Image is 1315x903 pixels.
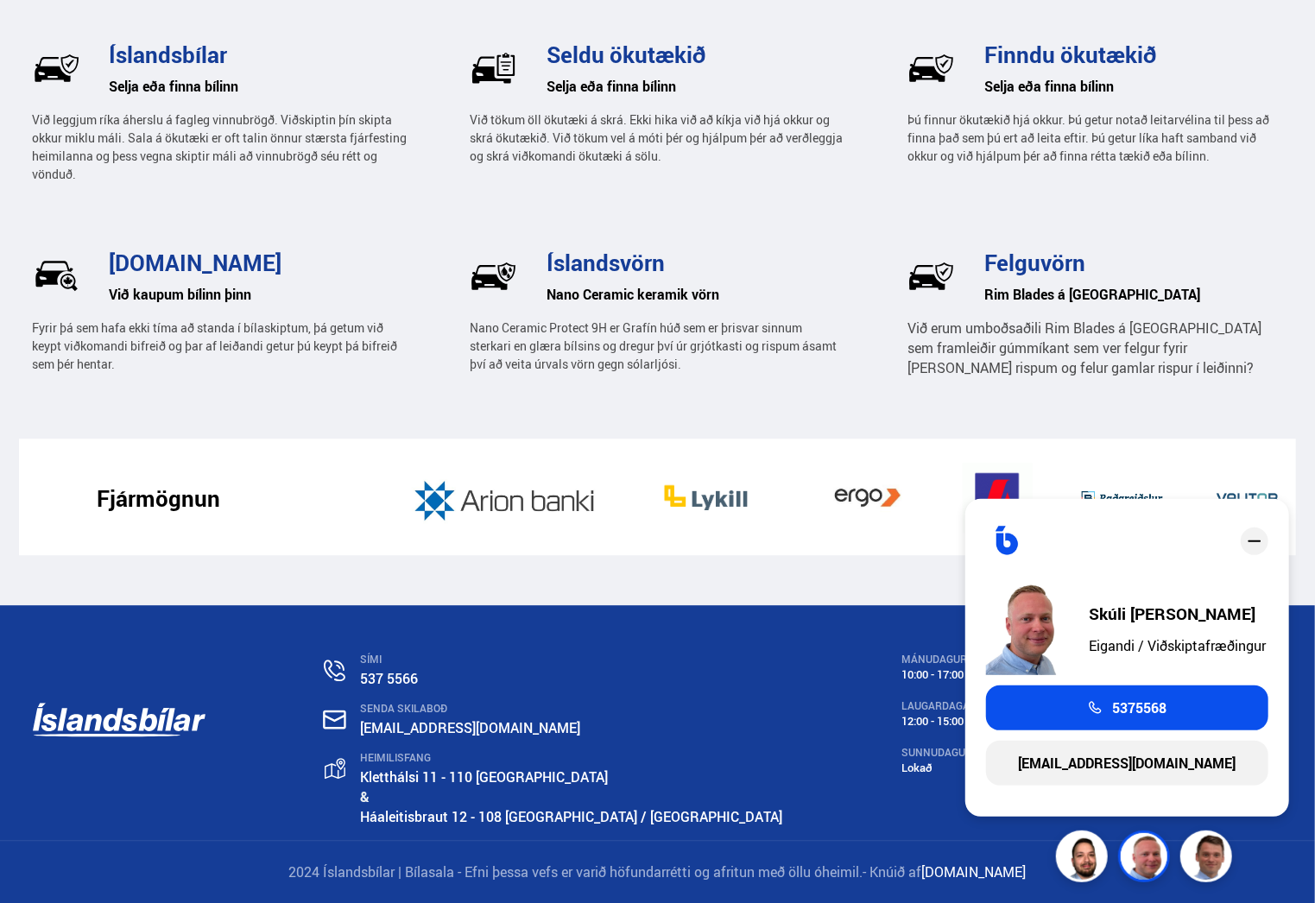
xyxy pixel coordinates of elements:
[470,44,517,92] img: U-P77hVsr2UxK2Mi.svg
[901,761,1043,774] div: Lokað
[1059,833,1110,885] img: nhp88E3Fdnt1Opn2.png
[1112,700,1166,716] span: 5375568
[360,669,418,688] a: 537 5566
[360,752,782,764] div: HEIMILISFANG
[1241,527,1268,555] div: close
[863,862,922,881] span: - Knúið af
[901,700,1043,712] div: LAUGARDAGAR
[360,703,782,715] div: SENDA SKILABOÐ
[907,44,955,92] img: BkM1h9GEeccOPUq4.svg
[110,73,408,99] h6: Selja eða finna bílinn
[33,319,408,373] p: Fyrir þá sem hafa ekki tíma að standa í bílaskiptum, þá getum við keypt viðkomandi bifreið og þar...
[360,807,782,826] a: Háaleitisbraut 12 - 108 [GEOGRAPHIC_DATA] / [GEOGRAPHIC_DATA]
[1090,605,1267,622] div: Skúli [PERSON_NAME]
[360,787,370,806] strong: &
[470,252,517,300] img: Pf5Ax2cCE_PAlAL1.svg
[360,718,580,737] a: [EMAIL_ADDRESS][DOMAIN_NAME]
[110,41,408,67] h3: Íslandsbílar
[907,252,955,300] img: wj-tEQaV63q7uWzm.svg
[901,654,1043,666] div: MÁNUDAGUR - FÖSTUDAGUR
[547,281,844,307] h6: Nano Ceramic keramik vörn
[986,685,1268,730] a: 5375568
[984,41,1282,67] h3: Finndu ökutækið
[547,41,844,67] h3: Seldu ökutækið
[360,767,608,786] a: Kletthálsi 11 - 110 [GEOGRAPHIC_DATA]
[984,73,1282,99] h6: Selja eða finna bílinn
[986,579,1072,675] img: siFngHWaQ9KaOqBr.png
[984,281,1282,307] h6: Rim Blades á [GEOGRAPHIC_DATA]
[110,249,408,275] h3: [DOMAIN_NAME]
[470,319,844,373] p: Nano Ceramic Protect 9H er Grafín húð sem er þrisvar sinnum sterkari en glæra bílsins og dregur þ...
[907,111,1282,165] p: Þú finnur ökutækið hjá okkur. Þú getur notað leitarvélina til þess að finna það sem þú ert að lei...
[1090,638,1267,654] div: Eigandi / Viðskiptafræðingur
[98,485,221,511] h3: Fjármögnun
[547,73,844,99] h6: Selja eða finna bílinn
[986,741,1268,786] a: [EMAIL_ADDRESS][DOMAIN_NAME]
[324,660,345,681] img: n0V2lOsqF3l1V2iz.svg
[33,44,80,92] img: wj-tEQaV63q7uWzm.svg
[1183,833,1235,885] img: FbJEzSuNWCJXmdc-.webp
[1121,833,1173,885] img: siFngHWaQ9KaOqBr.png
[325,758,345,780] img: gp4YpyYFnEr45R34.svg
[547,249,844,275] h3: Íslandsvörn
[922,862,1027,881] a: [DOMAIN_NAME]
[901,668,1043,681] div: 10:00 - 17:00
[33,111,408,183] p: Við leggjum ríka áherslu á fagleg vinnubrögð. Viðskiptin þín skipta okkur miklu máli. Sala á ökut...
[110,281,408,307] h6: Við kaupum bílinn þinn
[323,710,346,729] img: nHj8e-n-aHgjukTg.svg
[360,654,782,666] div: SÍMI
[14,7,66,59] button: Opna LiveChat spjallviðmót
[470,111,844,165] p: Við tökum öll ökutæki á skrá. Ekki hika við að kíkja við hjá okkur og skrá ökutækið. Við tökum ve...
[907,319,1261,377] span: Við erum umboðsaðili Rim Blades á [GEOGRAPHIC_DATA] sem framleiðir gúmmíkant sem ver felgur fyrir...
[984,249,1282,275] h3: Felguvörn
[33,862,1283,882] p: 2024 Íslandsbílar | Bílasala - Efni þessa vefs er varið höfundarrétti og afritun með öllu óheimil.
[901,747,1043,759] div: SUNNUDAGUR
[901,715,1043,728] div: 12:00 - 15:00
[33,252,80,300] img: _UrlRxxciTm4sq1N.svg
